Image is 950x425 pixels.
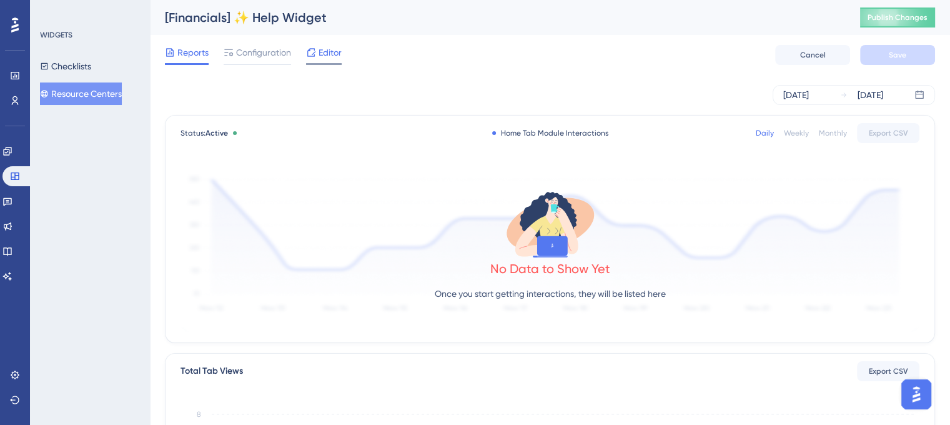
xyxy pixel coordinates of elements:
[775,45,850,65] button: Cancel
[756,128,774,138] div: Daily
[490,260,610,277] div: No Data to Show Yet
[857,123,919,143] button: Export CSV
[197,410,201,419] tspan: 8
[40,30,72,40] div: WIDGETS
[177,45,209,60] span: Reports
[857,361,919,381] button: Export CSV
[783,87,809,102] div: [DATE]
[319,45,342,60] span: Editor
[860,7,935,27] button: Publish Changes
[205,129,228,137] span: Active
[868,12,928,22] span: Publish Changes
[858,87,883,102] div: [DATE]
[181,128,228,138] span: Status:
[40,82,122,105] button: Resource Centers
[869,366,908,376] span: Export CSV
[40,55,91,77] button: Checklists
[898,376,935,413] iframe: UserGuiding AI Assistant Launcher
[492,128,608,138] div: Home Tab Module Interactions
[889,50,906,60] span: Save
[800,50,826,60] span: Cancel
[236,45,291,60] span: Configuration
[435,286,666,301] p: Once you start getting interactions, they will be listed here
[784,128,809,138] div: Weekly
[165,9,829,26] div: [Financials] ✨ Help Widget
[181,364,243,379] div: Total Tab Views
[869,128,908,138] span: Export CSV
[860,45,935,65] button: Save
[819,128,847,138] div: Monthly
